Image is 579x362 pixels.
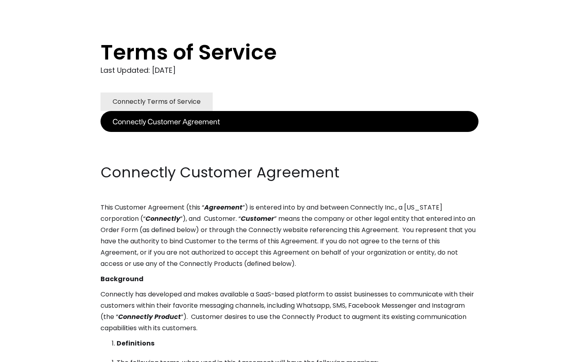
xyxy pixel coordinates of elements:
[101,162,478,183] h2: Connectly Customer Agreement
[101,274,144,284] strong: Background
[101,132,478,143] p: ‍
[204,203,242,212] em: Agreement
[101,289,478,334] p: Connectly has developed and makes available a SaaS-based platform to assist businesses to communi...
[101,202,478,269] p: This Customer Agreement (this “ ”) is entered into by and between Connectly Inc., a [US_STATE] co...
[101,40,446,64] h1: Terms of Service
[113,116,220,127] div: Connectly Customer Agreement
[146,214,180,223] em: Connectly
[118,312,181,321] em: Connectly Product
[16,348,48,359] ul: Language list
[117,339,154,348] strong: Definitions
[101,147,478,158] p: ‍
[8,347,48,359] aside: Language selected: English
[241,214,274,223] em: Customer
[101,64,478,76] div: Last Updated: [DATE]
[113,96,201,107] div: Connectly Terms of Service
